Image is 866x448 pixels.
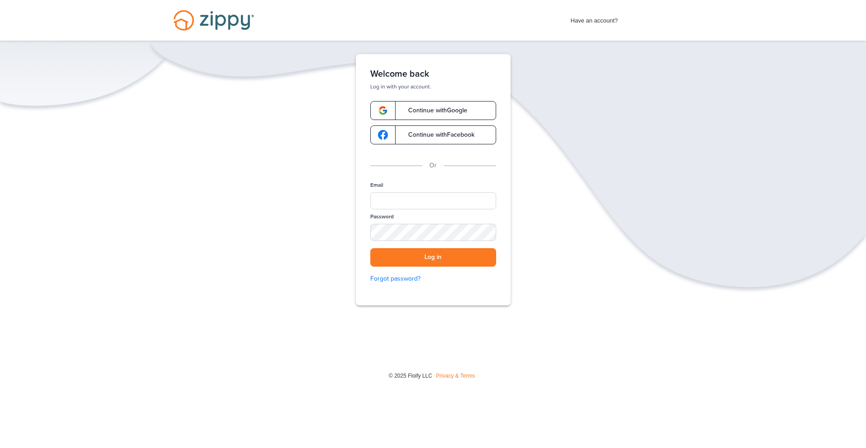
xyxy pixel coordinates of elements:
[429,161,437,171] p: Or
[399,132,474,138] span: Continue with Facebook
[370,101,496,120] a: google-logoContinue withGoogle
[571,11,618,26] span: Have an account?
[370,274,496,284] a: Forgot password?
[399,107,467,114] span: Continue with Google
[370,213,394,221] label: Password
[389,373,432,379] span: © 2025 Floify LLC
[370,83,496,90] p: Log in with your account.
[370,69,496,79] h1: Welcome back
[370,125,496,144] a: google-logoContinue withFacebook
[370,248,496,267] button: Log in
[378,106,388,115] img: google-logo
[370,192,496,209] input: Email
[370,224,496,241] input: Password
[370,181,383,189] label: Email
[378,130,388,140] img: google-logo
[436,373,475,379] a: Privacy & Terms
